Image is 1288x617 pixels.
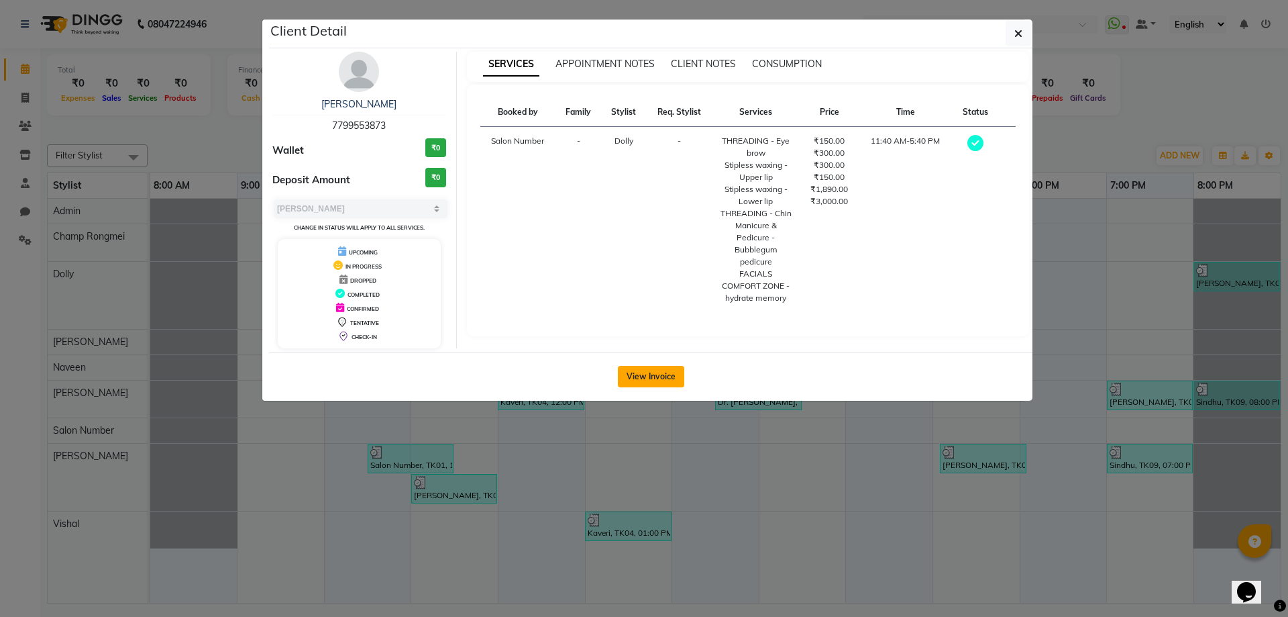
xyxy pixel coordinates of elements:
[720,268,792,304] div: FACIALS COMFORT ZONE - hydrate memory
[349,249,378,256] span: UPCOMING
[808,135,851,147] div: ₹150.00
[1232,563,1275,604] iframe: chat widget
[808,159,851,171] div: ₹300.00
[808,195,851,207] div: ₹3,000.00
[483,52,539,77] span: SERVICES
[808,171,851,183] div: ₹150.00
[671,58,736,70] span: CLIENT NOTES
[808,183,851,195] div: ₹1,890.00
[350,320,379,326] span: TENTATIVE
[712,98,800,127] th: Services
[294,224,425,231] small: Change in status will apply to all services.
[347,291,380,298] span: COMPLETED
[601,98,646,127] th: Stylist
[350,277,376,284] span: DROPPED
[953,98,998,127] th: Status
[646,127,712,313] td: -
[480,98,556,127] th: Booked by
[347,305,379,312] span: CONFIRMED
[720,207,792,220] div: THREADING - Chin
[321,98,396,110] a: [PERSON_NAME]
[480,127,556,313] td: Salon Number
[752,58,822,70] span: CONSUMPTION
[859,98,952,127] th: Time
[555,98,601,127] th: Family
[646,98,712,127] th: Req. Stylist
[859,127,952,313] td: 11:40 AM-5:40 PM
[339,52,379,92] img: avatar
[720,220,792,268] div: Manicure & Pedicure - Bubblegum pedicure
[272,173,350,188] span: Deposit Amount
[720,183,792,207] div: Stipless waxing - Lower lip
[270,21,347,41] h5: Client Detail
[352,334,377,340] span: CHECK-IN
[808,147,851,159] div: ₹300.00
[272,143,304,158] span: Wallet
[618,366,684,387] button: View Invoice
[800,98,859,127] th: Price
[720,135,792,159] div: THREADING - Eye brow
[425,168,446,187] h3: ₹0
[332,120,386,132] span: 7799553873
[345,263,382,270] span: IN PROGRESS
[425,138,446,158] h3: ₹0
[555,58,655,70] span: APPOINTMENT NOTES
[555,127,601,313] td: -
[720,159,792,183] div: Stipless waxing - Upper lip
[614,136,633,146] span: Dolly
